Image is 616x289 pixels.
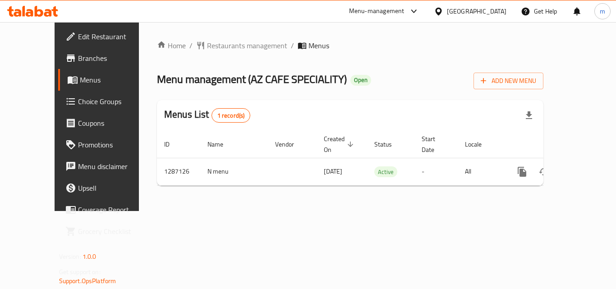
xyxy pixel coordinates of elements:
a: Choice Groups [58,91,157,112]
span: 1 record(s) [212,111,250,120]
span: Created On [324,133,356,155]
span: Menu management ( AZ CAFE SPECIALITY ) [157,69,347,89]
span: 1.0.0 [83,251,97,262]
td: - [414,158,458,185]
h2: Menus List [164,108,250,123]
button: more [511,161,533,183]
div: [GEOGRAPHIC_DATA] [447,6,506,16]
span: Coupons [78,118,150,128]
table: enhanced table [157,131,605,186]
button: Add New Menu [473,73,543,89]
span: ID [164,139,181,150]
a: Grocery Checklist [58,220,157,242]
div: Total records count [211,108,251,123]
span: Get support on: [59,266,101,278]
span: Locale [465,139,493,150]
span: Open [350,76,371,84]
span: Menu disclaimer [78,161,150,172]
span: Add New Menu [481,75,536,87]
div: Menu-management [349,6,405,17]
nav: breadcrumb [157,40,543,51]
span: Start Date [422,133,447,155]
span: Name [207,139,235,150]
span: Restaurants management [207,40,287,51]
span: Choice Groups [78,96,150,107]
span: Branches [78,53,150,64]
a: Promotions [58,134,157,156]
td: N menu [200,158,268,185]
span: Coverage Report [78,204,150,215]
span: Menus [80,74,150,85]
a: Support.OpsPlatform [59,275,116,287]
span: Promotions [78,139,150,150]
span: Upsell [78,183,150,193]
span: [DATE] [324,165,342,177]
span: Menus [308,40,329,51]
li: / [291,40,294,51]
a: Menus [58,69,157,91]
span: Vendor [275,139,306,150]
span: Grocery Checklist [78,226,150,237]
span: m [600,6,605,16]
a: Branches [58,47,157,69]
a: Menu disclaimer [58,156,157,177]
a: Home [157,40,186,51]
td: 1287126 [157,158,200,185]
th: Actions [504,131,605,158]
a: Coupons [58,112,157,134]
div: Open [350,75,371,86]
button: Change Status [533,161,555,183]
a: Restaurants management [196,40,287,51]
a: Upsell [58,177,157,199]
a: Edit Restaurant [58,26,157,47]
span: Version: [59,251,81,262]
span: Edit Restaurant [78,31,150,42]
td: All [458,158,504,185]
span: Status [374,139,404,150]
a: Coverage Report [58,199,157,220]
li: / [189,40,193,51]
span: Active [374,167,397,177]
div: Export file [518,105,540,126]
